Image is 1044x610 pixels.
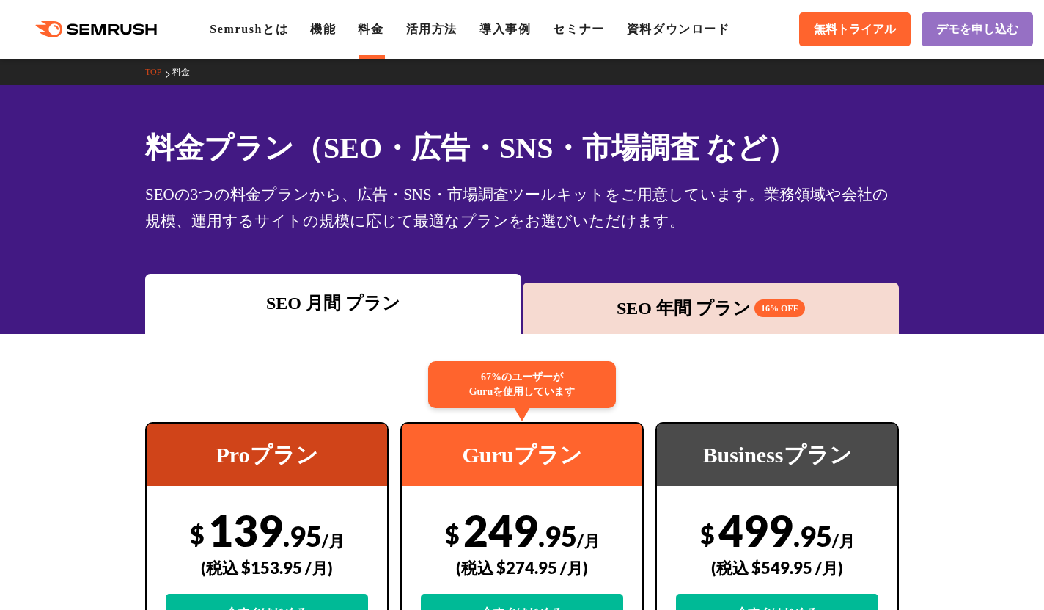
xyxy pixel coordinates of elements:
[322,531,345,551] span: /月
[358,23,383,35] a: 料金
[553,23,604,35] a: セミナー
[676,542,878,594] div: (税込 $549.95 /月)
[402,424,642,486] div: Guruプラン
[538,519,577,553] span: .95
[145,67,172,77] a: TOP
[577,531,600,551] span: /月
[832,531,855,551] span: /月
[754,299,805,317] span: 16% OFF
[166,542,368,594] div: (税込 $153.95 /月)
[145,181,899,234] div: SEOの3つの料金プランから、広告・SNS・市場調査ツールキットをご用意しています。業務領域や会社の規模、運用するサイトの規模に応じて最適なプランをお選びいただけます。
[627,23,730,35] a: 資料ダウンロード
[145,126,899,170] h1: 料金プラン（SEO・広告・SNS・市場調査 など）
[421,542,623,594] div: (税込 $274.95 /月)
[814,22,896,37] span: 無料トライアル
[793,519,832,553] span: .95
[530,295,892,322] div: SEO 年間 プラン
[172,67,201,77] a: 料金
[936,22,1018,37] span: デモを申し込む
[428,361,616,408] div: 67%のユーザーが Guruを使用しています
[406,23,457,35] a: 活用方法
[700,519,715,549] span: $
[147,424,387,486] div: Proプラン
[922,12,1033,46] a: デモを申し込む
[799,12,911,46] a: 無料トライアル
[479,23,531,35] a: 導入事例
[657,424,897,486] div: Businessプラン
[152,290,514,316] div: SEO 月間 プラン
[310,23,336,35] a: 機能
[445,519,460,549] span: $
[210,23,288,35] a: Semrushとは
[190,519,205,549] span: $
[283,519,322,553] span: .95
